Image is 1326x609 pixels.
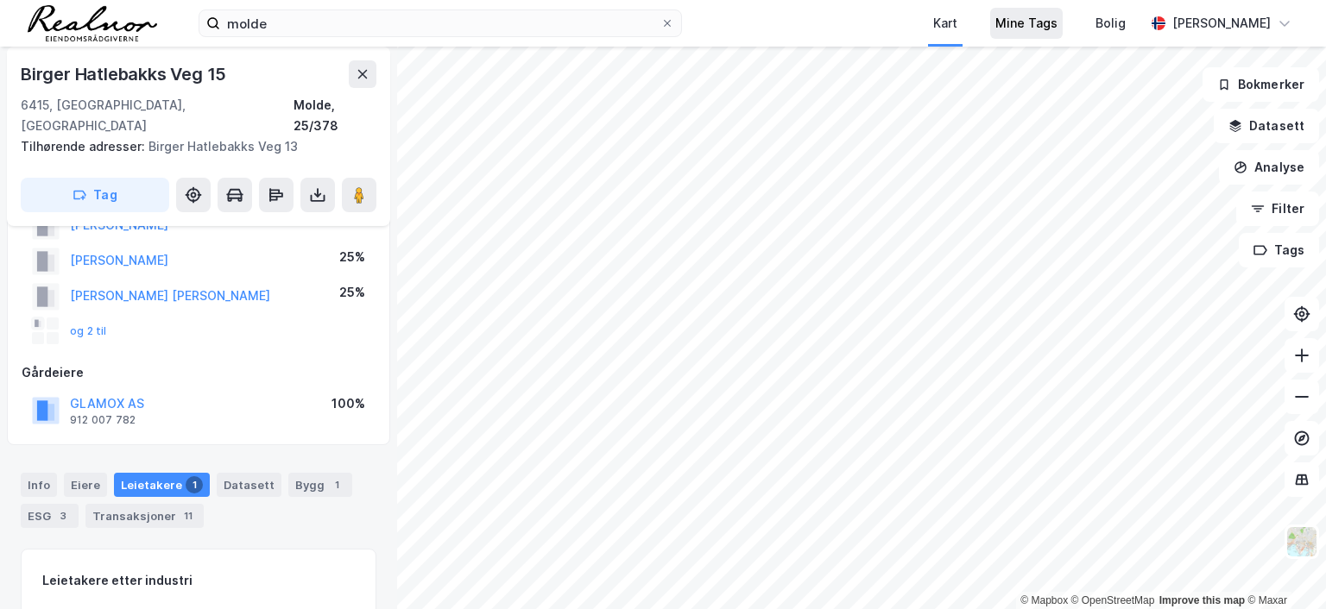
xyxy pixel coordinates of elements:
[186,476,203,493] div: 1
[1240,526,1326,609] iframe: Chat Widget
[21,473,57,497] div: Info
[114,473,210,497] div: Leietakere
[180,507,197,524] div: 11
[339,282,365,303] div: 25%
[1203,67,1319,102] button: Bokmerker
[217,473,281,497] div: Datasett
[21,136,363,157] div: Birger Hatlebakks Veg 13
[1096,13,1126,34] div: Bolig
[21,60,230,88] div: Birger Hatlebakks Veg 15
[28,5,157,41] img: realnor-logo.934646d98de889bb5806.png
[339,247,365,267] div: 25%
[1071,594,1155,606] a: OpenStreetMap
[64,473,107,497] div: Eiere
[1240,526,1326,609] div: Kontrollprogram for chat
[22,362,376,383] div: Gårdeiere
[1159,594,1245,606] a: Improve this map
[995,13,1058,34] div: Mine Tags
[288,473,352,497] div: Bygg
[1219,150,1319,185] button: Analyse
[54,507,72,524] div: 3
[21,504,79,528] div: ESG
[1285,525,1318,558] img: Z
[70,413,136,427] div: 912 007 782
[1236,191,1319,226] button: Filter
[294,95,376,136] div: Molde, 25/378
[331,393,365,414] div: 100%
[1020,594,1068,606] a: Mapbox
[21,178,169,212] button: Tag
[933,13,957,34] div: Kart
[1172,13,1271,34] div: [PERSON_NAME]
[328,476,345,493] div: 1
[85,504,204,528] div: Transaksjoner
[1239,233,1319,267] button: Tags
[21,139,148,154] span: Tilhørende adresser:
[220,10,660,36] input: Søk på adresse, matrikkel, gårdeiere, leietakere eller personer
[42,570,355,591] div: Leietakere etter industri
[21,95,294,136] div: 6415, [GEOGRAPHIC_DATA], [GEOGRAPHIC_DATA]
[1214,109,1319,143] button: Datasett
